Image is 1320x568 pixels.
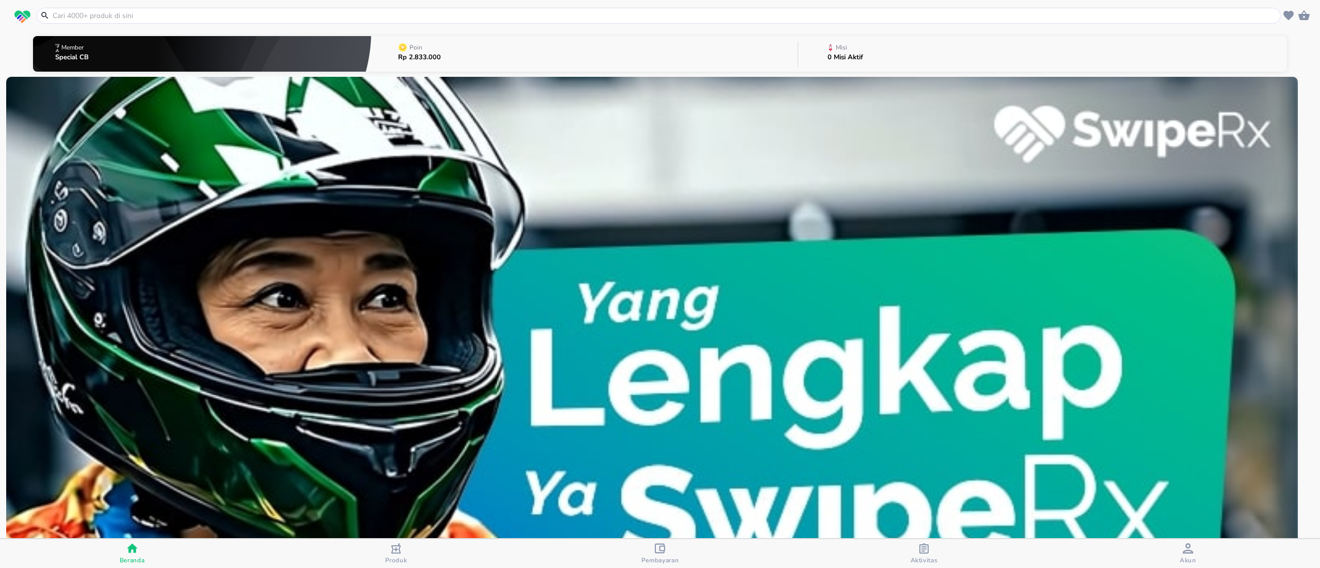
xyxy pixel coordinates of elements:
[1180,556,1196,564] span: Akun
[371,34,798,74] button: PoinRp 2.833.000
[798,34,1287,74] button: Misi0 Misi Aktif
[836,44,847,51] p: Misi
[55,54,89,61] p: Special CB
[385,556,407,564] span: Produk
[828,54,863,61] p: 0 Misi Aktif
[120,556,145,564] span: Beranda
[409,44,422,51] p: Poin
[52,10,1278,21] input: Cari 4000+ produk di sini
[1056,539,1320,568] button: Akun
[14,10,30,24] img: logo_swiperx_s.bd005f3b.svg
[264,539,528,568] button: Produk
[641,556,679,564] span: Pembayaran
[528,539,792,568] button: Pembayaran
[33,34,371,74] button: MemberSpecial CB
[911,556,938,564] span: Aktivitas
[792,539,1056,568] button: Aktivitas
[398,54,441,61] p: Rp 2.833.000
[61,44,84,51] p: Member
